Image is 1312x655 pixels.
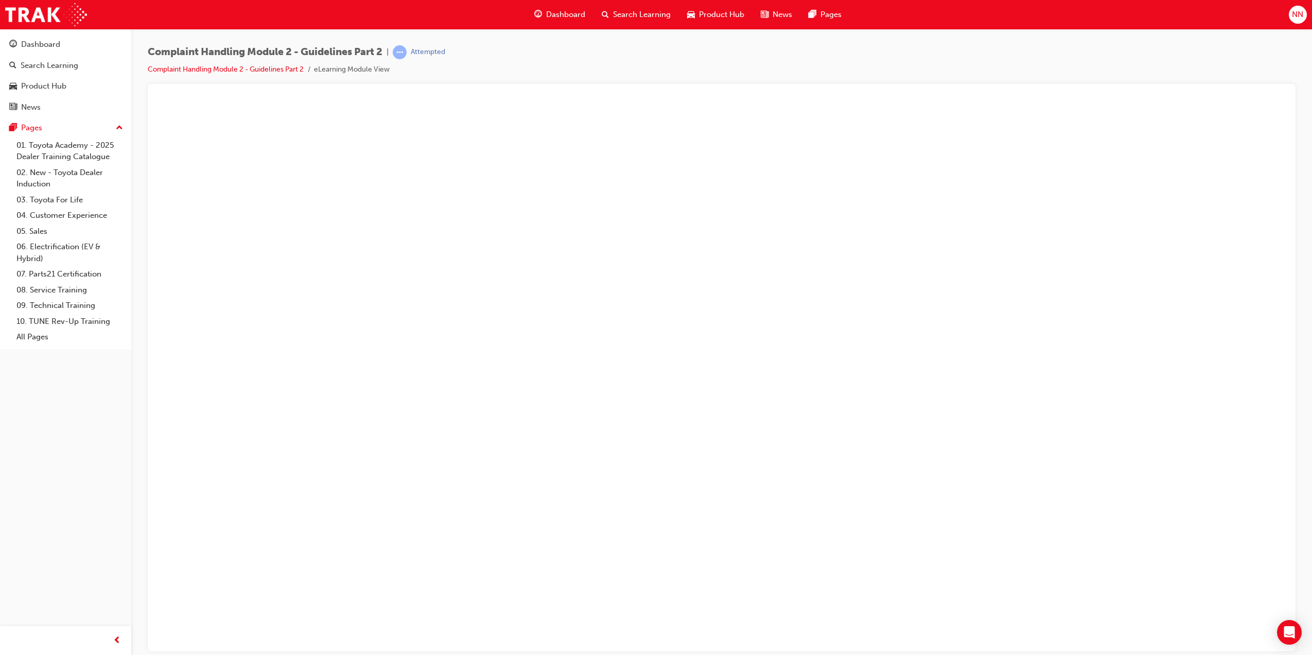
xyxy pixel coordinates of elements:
[679,4,753,25] a: car-iconProduct Hub
[314,64,390,76] li: eLearning Module View
[148,65,304,74] a: Complaint Handling Module 2 - Guidelines Part 2
[699,9,744,21] span: Product Hub
[21,60,78,72] div: Search Learning
[21,101,41,113] div: News
[613,9,671,21] span: Search Learning
[4,118,127,137] button: Pages
[9,61,16,71] span: search-icon
[12,329,127,345] a: All Pages
[12,239,127,266] a: 06. Electrification (EV & Hybrid)
[800,4,850,25] a: pages-iconPages
[411,47,445,57] div: Attempted
[21,122,42,134] div: Pages
[12,208,127,223] a: 04. Customer Experience
[12,298,127,314] a: 09. Technical Training
[820,9,842,21] span: Pages
[12,137,127,165] a: 01. Toyota Academy - 2025 Dealer Training Catalogue
[809,8,816,21] span: pages-icon
[9,103,17,112] span: news-icon
[4,56,127,75] a: Search Learning
[602,8,609,21] span: search-icon
[593,4,679,25] a: search-iconSearch Learning
[12,314,127,330] a: 10. TUNE Rev-Up Training
[1289,6,1307,24] button: NN
[4,98,127,117] a: News
[393,45,407,59] span: learningRecordVerb_ATTEMPT-icon
[12,223,127,239] a: 05. Sales
[116,122,123,135] span: up-icon
[687,8,695,21] span: car-icon
[12,266,127,282] a: 07. Parts21 Certification
[4,35,127,54] a: Dashboard
[113,634,121,647] span: prev-icon
[4,77,127,96] a: Product Hub
[753,4,800,25] a: news-iconNews
[773,9,792,21] span: News
[148,46,382,58] span: Complaint Handling Module 2 - Guidelines Part 2
[21,80,66,92] div: Product Hub
[546,9,585,21] span: Dashboard
[5,3,87,26] img: Trak
[12,192,127,208] a: 03. Toyota For Life
[9,40,17,49] span: guage-icon
[526,4,593,25] a: guage-iconDashboard
[12,282,127,298] a: 08. Service Training
[387,46,389,58] span: |
[9,124,17,133] span: pages-icon
[1277,620,1302,645] div: Open Intercom Messenger
[1292,9,1303,21] span: NN
[12,165,127,192] a: 02. New - Toyota Dealer Induction
[21,39,60,50] div: Dashboard
[534,8,542,21] span: guage-icon
[761,8,768,21] span: news-icon
[9,82,17,91] span: car-icon
[4,33,127,118] button: DashboardSearch LearningProduct HubNews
